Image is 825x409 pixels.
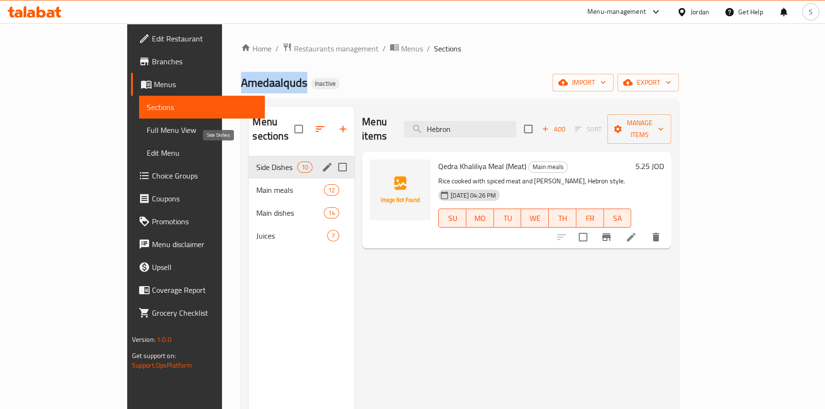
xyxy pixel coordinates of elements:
span: Menu disclaimer [152,239,257,250]
div: Side Dishes10edit [249,156,354,179]
span: Side Dishes [256,161,297,173]
span: Version: [132,333,155,346]
span: Add item [538,122,569,137]
span: Coverage Report [152,284,257,296]
span: Get support on: [132,349,176,362]
a: Promotions [131,210,265,233]
span: Upsell [152,261,257,273]
span: 1.0.0 [157,333,171,346]
h2: Menu sections [252,115,294,143]
div: Main meals12 [249,179,354,201]
button: import [553,74,614,91]
span: [DATE] 04:26 PM [447,191,500,200]
span: Sort sections [309,118,332,140]
span: 14 [324,209,339,218]
input: search [404,121,516,138]
span: S [809,7,813,17]
div: Jordan [691,7,709,17]
span: Choice Groups [152,170,257,181]
span: Grocery Checklist [152,307,257,319]
div: Main dishes14 [249,201,354,224]
a: Sections [139,96,265,119]
span: Edit Menu [147,147,257,159]
a: Grocery Checklist [131,301,265,324]
a: Edit Restaurant [131,27,265,50]
span: MO [470,211,490,225]
span: Main meals [256,184,323,196]
button: FR [576,209,604,228]
button: SU [438,209,466,228]
span: Menus [401,43,423,54]
a: Coverage Report [131,279,265,301]
span: 7 [328,231,339,240]
img: Qedra Khaliliya Meal (Meat) [370,160,431,220]
div: items [327,230,339,241]
div: Juices7 [249,224,354,247]
span: Menus [154,79,257,90]
a: Edit menu item [625,231,637,243]
button: SA [604,209,632,228]
button: edit [320,160,334,174]
span: TH [553,211,573,225]
span: Promotions [152,216,257,227]
span: Main dishes [256,207,323,219]
span: Edit Restaurant [152,33,257,44]
span: Add [541,124,566,135]
h2: Menu items [362,115,392,143]
li: / [427,43,430,54]
a: Support.OpsPlatform [132,359,192,371]
span: Inactive [311,80,340,88]
a: Edit Menu [139,141,265,164]
span: Qedra Khaliliya Meal (Meat) [438,159,526,173]
span: Juices [256,230,327,241]
li: / [275,43,279,54]
span: 12 [324,186,339,195]
span: Restaurants management [294,43,379,54]
span: export [625,77,671,89]
button: Manage items [607,114,671,144]
div: items [324,207,339,219]
a: Menus [390,42,423,55]
span: Select all sections [289,119,309,139]
a: Menus [131,73,265,96]
div: Inactive [311,78,340,90]
span: Sections [147,101,257,113]
span: Select section [518,119,538,139]
p: Rice cooked with spiced meat and [PERSON_NAME], Hebron style. [438,175,631,187]
span: Branches [152,56,257,67]
div: items [297,161,312,173]
button: MO [466,209,494,228]
nav: Menu sections [249,152,354,251]
li: / [382,43,386,54]
div: Menu-management [587,6,646,18]
span: Main meals [529,161,567,172]
nav: breadcrumb [241,42,679,55]
a: Restaurants management [282,42,379,55]
button: Branch-specific-item [595,226,618,249]
span: 10 [298,163,312,172]
div: items [324,184,339,196]
a: Full Menu View [139,119,265,141]
a: Choice Groups [131,164,265,187]
span: import [560,77,606,89]
a: Menu disclaimer [131,233,265,256]
button: export [617,74,679,91]
a: Upsell [131,256,265,279]
button: WE [521,209,549,228]
span: Sections [434,43,461,54]
a: Branches [131,50,265,73]
span: SU [443,211,463,225]
a: Coupons [131,187,265,210]
button: Add section [332,118,354,140]
button: TU [494,209,522,228]
span: Full Menu View [147,124,257,136]
span: TU [498,211,518,225]
span: WE [525,211,545,225]
span: Manage items [615,117,664,141]
h6: 5.25 JOD [635,160,664,173]
button: delete [644,226,667,249]
button: Add [538,122,569,137]
button: TH [549,209,576,228]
